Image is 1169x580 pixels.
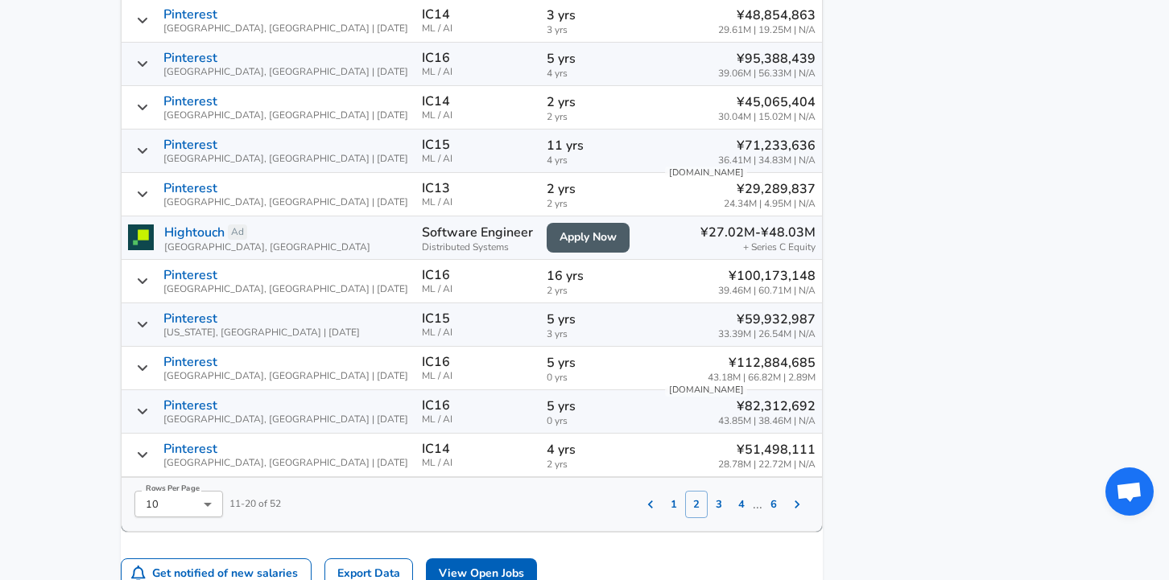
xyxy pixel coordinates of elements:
[163,327,360,338] span: [US_STATE], [GEOGRAPHIC_DATA] | [DATE]
[1105,467,1154,516] div: Open chat
[422,94,450,109] p: IC14
[163,268,217,282] p: Pinterest
[163,51,217,65] p: Pinterest
[547,459,651,470] span: 2 yrs
[718,6,816,25] p: ¥48,854,863
[547,6,651,25] p: 3 yrs
[422,51,450,65] p: IC16
[146,483,200,493] label: Rows Per Page
[547,329,651,339] span: 3 yrs
[547,372,651,383] span: 0 yrs
[422,110,534,121] span: ML / AI
[164,242,370,253] span: [GEOGRAPHIC_DATA], [GEOGRAPHIC_DATA]
[724,199,816,209] span: 24.34M | 4.95M | N/A
[422,442,450,456] p: IC14
[163,311,217,326] p: Pinterest
[547,286,651,296] span: 2 yrs
[718,93,816,112] p: ¥45,065,404
[547,49,651,68] p: 5 yrs
[547,440,651,459] p: 4 yrs
[422,327,534,338] span: ML / AI
[228,224,247,240] a: Ad
[422,197,534,208] span: ML / AI
[547,353,651,372] p: 5 yrs
[718,329,816,339] span: 33.39M | 26.54M | N/A
[163,7,217,22] p: Pinterest
[547,25,651,35] span: 3 yrs
[163,154,408,164] span: [GEOGRAPHIC_DATA], [GEOGRAPHIC_DATA] | [DATE]
[163,371,408,381] span: [GEOGRAPHIC_DATA], [GEOGRAPHIC_DATA] | [DATE]
[753,495,762,514] p: ...
[547,397,651,416] p: 5 yrs
[163,138,217,152] p: Pinterest
[163,181,217,195] p: Pinterest
[422,242,534,253] span: Distributed Systems
[422,371,534,381] span: ML / AI
[708,353,816,372] p: ¥112,884,685
[700,223,816,242] p: ¥27.02M-¥48.03M
[163,414,408,425] span: [GEOGRAPHIC_DATA], [GEOGRAPHIC_DATA] | [DATE]
[163,458,408,468] span: [GEOGRAPHIC_DATA], [GEOGRAPHIC_DATA] | [DATE]
[163,110,408,121] span: [GEOGRAPHIC_DATA], [GEOGRAPHIC_DATA] | [DATE]
[718,49,816,68] p: ¥95,388,439
[547,266,651,286] p: 16 yrs
[547,136,651,155] p: 11 yrs
[708,491,730,518] button: 3
[718,155,816,166] span: 36.41M | 34.83M | N/A
[718,25,816,35] span: 29.61M | 19.25M | N/A
[422,414,534,425] span: ML / AI
[547,68,651,79] span: 4 yrs
[547,310,651,329] p: 5 yrs
[163,94,217,109] p: Pinterest
[685,491,708,518] button: 2
[718,68,816,79] span: 39.06M | 56.33M | N/A
[422,311,450,326] p: IC15
[128,224,154,250] img: hightouchlogo.png
[422,138,450,152] p: IC15
[164,223,225,242] a: Hightouch
[547,93,651,112] p: 2 yrs
[663,491,685,518] button: 1
[547,155,651,166] span: 4 yrs
[422,7,450,22] p: IC14
[422,268,450,282] p: IC16
[762,491,785,518] button: 6
[708,372,816,383] span: 43.18M | 66.82M | 2.89M
[718,416,816,426] span: 43.85M | 38.46M | N/A
[163,67,408,77] span: [GEOGRAPHIC_DATA], [GEOGRAPHIC_DATA] | [DATE]
[163,197,408,208] span: [GEOGRAPHIC_DATA], [GEOGRAPHIC_DATA] | [DATE]
[547,179,651,199] p: 2 yrs
[547,199,651,209] span: 2 yrs
[422,458,534,468] span: ML / AI
[547,416,651,426] span: 0 yrs
[718,440,816,459] p: ¥51,498,111
[718,136,816,155] p: ¥71,233,636
[730,491,753,518] button: 4
[163,23,408,34] span: [GEOGRAPHIC_DATA], [GEOGRAPHIC_DATA] | [DATE]
[163,398,217,413] p: Pinterest
[718,286,816,296] span: 39.46M | 60.71M | N/A
[422,223,534,242] p: Software Engineer
[547,112,651,122] span: 2 yrs
[422,355,450,369] p: IC16
[422,398,450,413] p: IC16
[724,179,816,199] p: ¥29,289,837
[718,459,816,470] span: 28.78M | 22.72M | N/A
[743,242,816,253] span: + Series C Equity
[134,491,223,517] div: 10
[163,355,217,369] p: Pinterest
[163,442,217,456] p: Pinterest
[422,154,534,164] span: ML / AI
[422,284,534,294] span: ML / AI
[718,112,816,122] span: 30.04M | 15.02M | N/A
[422,181,450,195] p: IC13
[718,310,816,329] p: ¥59,932,987
[122,478,281,518] div: 11 - 20 of 52
[163,284,408,294] span: [GEOGRAPHIC_DATA], [GEOGRAPHIC_DATA] | [DATE]
[718,266,816,286] p: ¥100,173,148
[422,23,534,34] span: ML / AI
[547,223,630,253] a: Apply Now
[718,397,816,416] p: ¥82,312,692
[422,67,534,77] span: ML / AI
